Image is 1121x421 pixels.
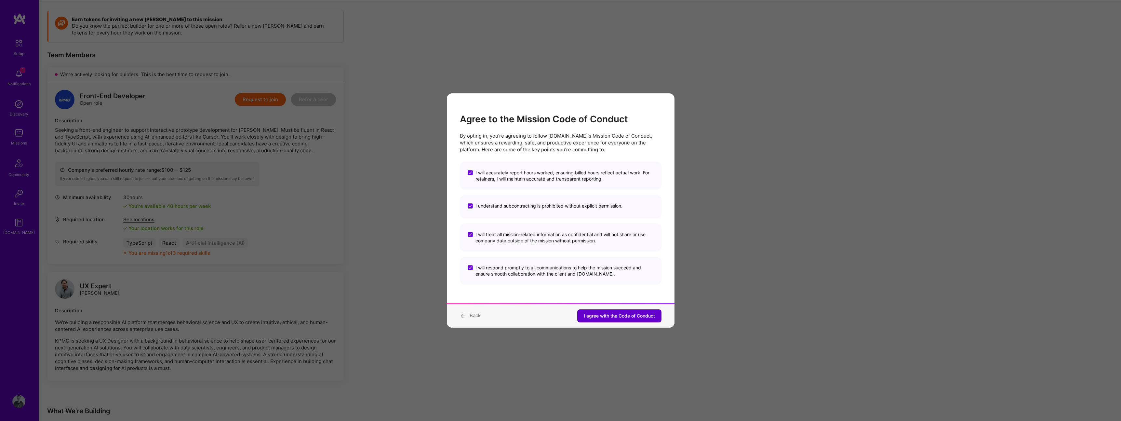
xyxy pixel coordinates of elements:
[460,311,481,320] button: Back
[460,132,661,153] p: By opting in, you're agreeing to follow [DOMAIN_NAME]'s Mission Code of Conduct, which ensures a ...
[584,313,655,319] span: I agree with the Code of Conduct
[460,311,467,320] i: icon ArrowBack
[475,265,654,277] span: I will respond promptly to all communications to help the mission succeed and ensure smooth colla...
[577,309,661,322] button: I agree with the Code of Conduct
[475,231,654,244] span: I will treat all mission-related information as confidential and will not share or use company da...
[475,170,654,182] span: I will accurately report hours worked, ensuring billed hours reflect actual work. For retainers, ...
[475,203,622,209] span: I understand subcontracting is prohibited without explicit permission.
[447,93,674,328] div: modal
[460,114,661,125] h2: Agree to the Mission Code of Conduct
[470,312,481,319] span: Back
